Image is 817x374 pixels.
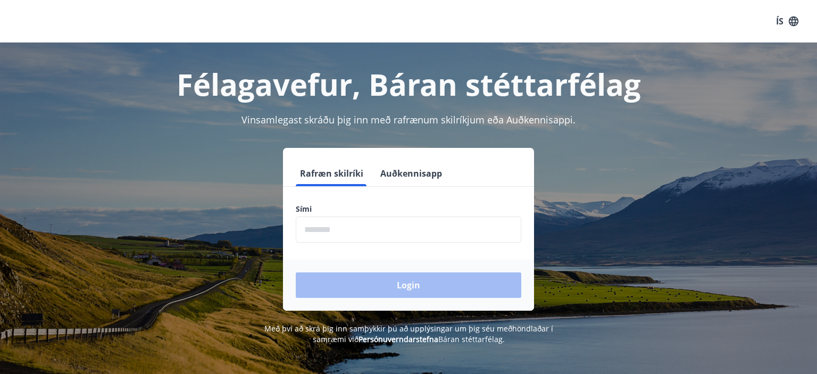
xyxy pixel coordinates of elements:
[38,64,779,104] h1: Félagavefur, Báran stéttarfélag
[241,113,576,126] span: Vinsamlegast skráðu þig inn með rafrænum skilríkjum eða Auðkennisappi.
[296,204,521,214] label: Sími
[264,323,553,344] span: Með því að skrá þig inn samþykkir þú að upplýsingar um þig séu meðhöndlaðar í samræmi við Báran s...
[376,161,446,186] button: Auðkennisapp
[296,161,368,186] button: Rafræn skilríki
[359,334,438,344] a: Persónuverndarstefna
[770,12,804,31] button: ÍS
